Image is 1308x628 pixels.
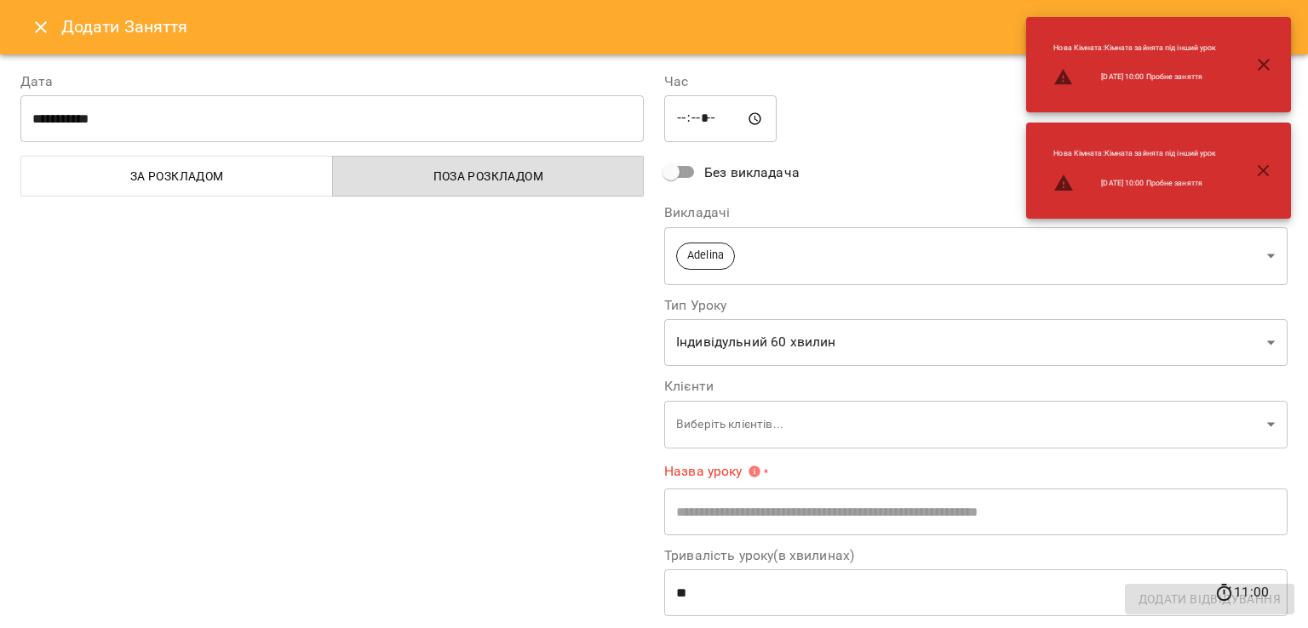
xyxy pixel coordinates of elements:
label: Клієнти [664,380,1288,393]
p: Виберіть клієнтів... [676,416,1260,433]
li: [DATE] 10:00 Пробне заняття [1040,166,1230,200]
span: Назва уроку [664,465,761,478]
span: Без викладача [704,163,800,183]
span: За розкладом [32,166,323,186]
svg: Вкажіть назву уроку або виберіть клієнтів [748,465,761,478]
div: Індивідульний 60 хвилин [664,319,1288,367]
li: [DATE] 10:00 Пробне заняття [1040,60,1230,94]
label: Час [664,75,1288,88]
li: Нова Кімната : Кімната зайнята під інший урок [1040,36,1230,60]
label: Дата [20,75,644,88]
h6: Додати Заняття [61,14,1288,40]
li: Нова Кімната : Кімната зайнята під інший урок [1040,141,1230,166]
button: Close [20,7,61,48]
span: Поза розкладом [343,166,634,186]
span: Adelina [677,248,734,264]
label: Викладачі [664,206,1288,220]
div: Виберіть клієнтів... [664,400,1288,448]
label: Тип Уроку [664,299,1288,312]
div: Adelina [664,226,1288,285]
label: Тривалість уроку(в хвилинах) [664,549,1288,562]
button: За розкладом [20,156,333,197]
button: Поза розкладом [332,156,645,197]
